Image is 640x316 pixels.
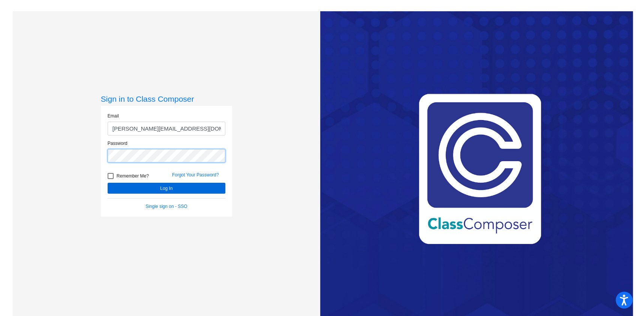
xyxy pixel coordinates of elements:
a: Single sign on - SSO [145,204,187,209]
h3: Sign in to Class Composer [101,94,232,104]
button: Log In [108,183,225,194]
a: Forgot Your Password? [172,172,219,178]
label: Password [108,140,127,147]
span: Remember Me? [117,172,149,181]
label: Email [108,113,119,119]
